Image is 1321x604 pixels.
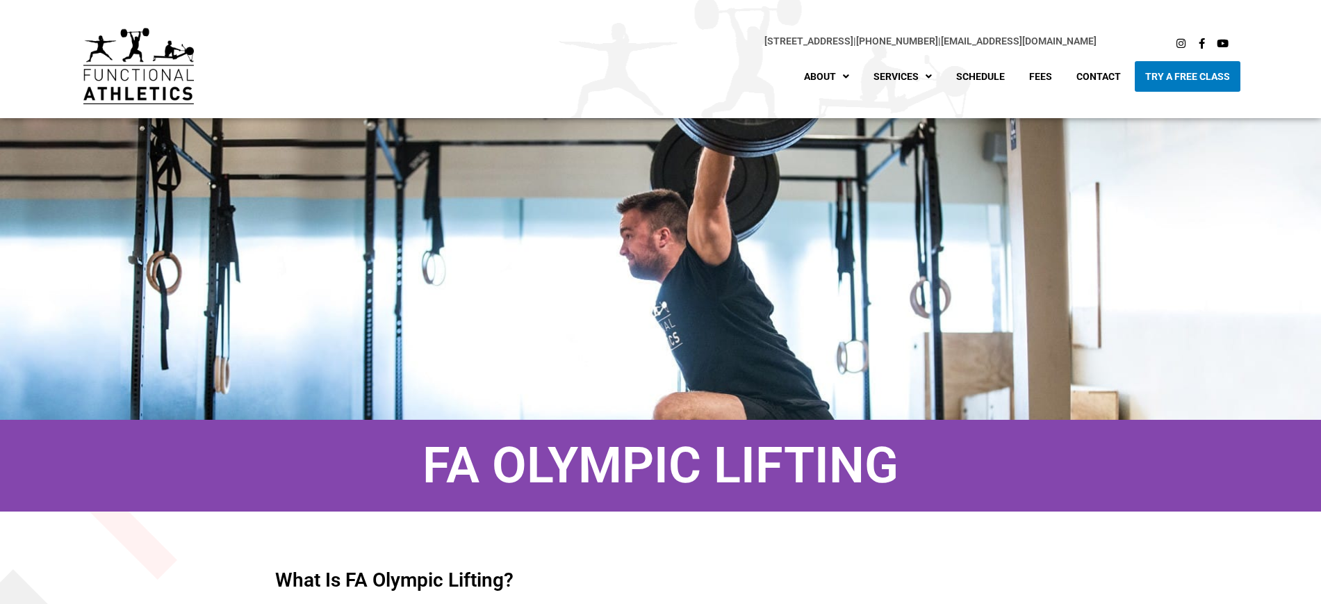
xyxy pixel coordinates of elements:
a: [STREET_ADDRESS] [764,35,853,47]
span: | [764,35,856,47]
h4: What is FA Olympic Lifting? [275,571,1047,590]
a: [PHONE_NUMBER] [856,35,938,47]
img: default-logo [83,28,194,104]
a: Contact [1066,61,1131,92]
a: [EMAIL_ADDRESS][DOMAIN_NAME] [941,35,1097,47]
a: Schedule [946,61,1015,92]
a: About [794,61,860,92]
p: | [222,33,1097,49]
a: Fees [1019,61,1062,92]
a: Try A Free Class [1135,61,1240,92]
h1: FA Olympic Lifting [21,441,1300,491]
a: Services [863,61,942,92]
